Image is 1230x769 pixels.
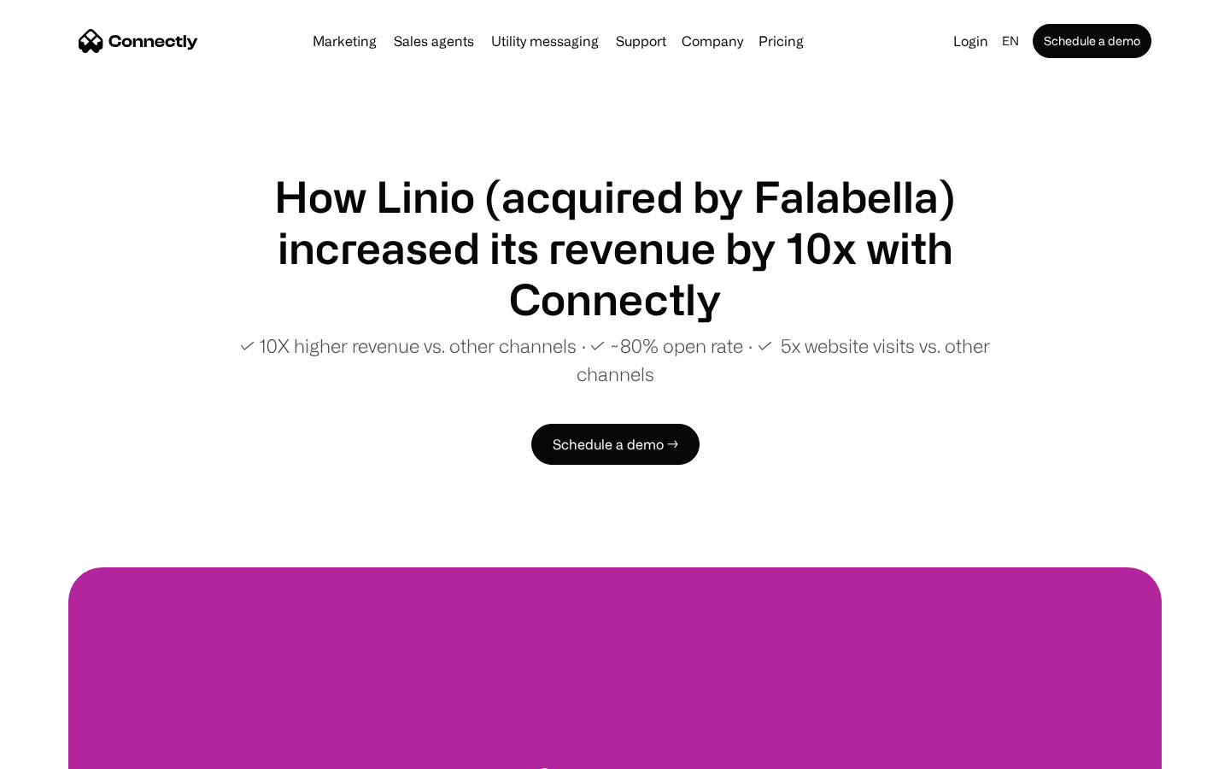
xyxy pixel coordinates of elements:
[946,29,995,53] a: Login
[205,171,1025,325] h1: How Linio (acquired by Falabella) increased its revenue by 10x with Connectly
[205,332,1025,388] p: ✓ 10X higher revenue vs. other channels ∙ ✓ ~80% open rate ∙ ✓ 5x website visits vs. other channels
[484,34,606,48] a: Utility messaging
[34,739,102,763] ul: Language list
[609,34,673,48] a: Support
[752,34,811,48] a: Pricing
[306,34,384,48] a: Marketing
[531,424,700,465] a: Schedule a demo →
[1002,29,1019,53] div: en
[387,34,481,48] a: Sales agents
[1033,24,1151,58] a: Schedule a demo
[676,29,748,53] div: Company
[17,737,102,763] aside: Language selected: English
[79,28,198,54] a: home
[995,29,1029,53] div: en
[682,29,743,53] div: Company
